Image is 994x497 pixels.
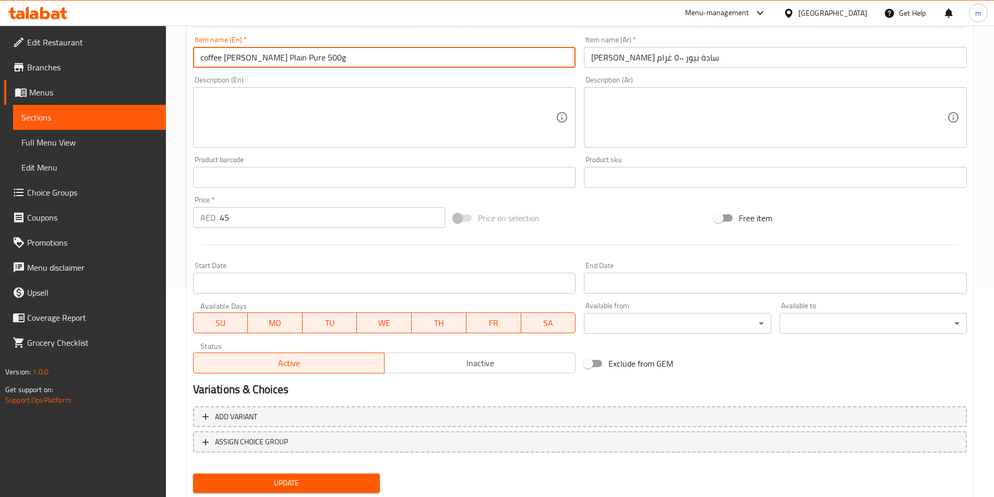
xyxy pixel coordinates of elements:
a: Promotions [4,230,166,255]
span: Choice Groups [27,186,158,199]
button: Inactive [384,353,576,373]
span: MO [252,316,298,331]
span: SA [525,316,572,331]
span: Sections [21,111,158,124]
input: Please enter price [220,207,446,228]
span: Menus [29,86,158,99]
div: ​ [584,313,771,334]
button: TU [303,312,357,333]
input: Please enter product sku [584,167,967,188]
a: Edit Restaurant [4,30,166,55]
span: TU [307,316,353,331]
span: Free item [739,212,772,224]
span: Branches [27,61,158,74]
button: TH [412,312,466,333]
button: SA [521,312,576,333]
span: Full Menu View [21,136,158,149]
button: Active [193,353,385,373]
div: Menu-management [685,7,749,19]
button: FR [466,312,521,333]
div: ​ [780,313,967,334]
span: Edit Restaurant [27,36,158,49]
input: Enter name Ar [584,47,967,68]
span: 1.0.0 [32,365,49,379]
span: WE [361,316,408,331]
input: Please enter product barcode [193,167,576,188]
span: Coupons [27,211,158,224]
input: Enter name En [193,47,576,68]
button: ASSIGN CHOICE GROUP [193,431,967,453]
a: Choice Groups [4,180,166,205]
span: Inactive [389,356,571,371]
span: FR [471,316,517,331]
span: Add variant [215,410,257,423]
span: Update [201,477,372,490]
a: Menus [4,80,166,105]
a: Full Menu View [13,130,166,155]
span: Active [198,356,380,371]
a: Edit Menu [13,155,166,180]
a: Coupons [4,205,166,230]
a: Support.OpsPlatform [5,393,71,407]
button: SU [193,312,248,333]
span: Promotions [27,236,158,249]
span: Edit Menu [21,161,158,174]
span: Price on selection [478,212,540,224]
div: [GEOGRAPHIC_DATA] [798,7,867,19]
span: Coverage Report [27,311,158,324]
a: Menu disclaimer [4,255,166,280]
span: Upsell [27,286,158,299]
button: WE [357,312,412,333]
a: Upsell [4,280,166,305]
a: Grocery Checklist [4,330,166,355]
span: TH [416,316,462,331]
p: AED [200,211,215,224]
span: Exclude from GEM [608,357,673,370]
span: ASSIGN CHOICE GROUP [215,435,288,448]
a: Sections [13,105,166,130]
span: Grocery Checklist [27,336,158,349]
span: SU [198,316,244,331]
button: Add variant [193,406,967,428]
button: MO [248,312,303,333]
a: Branches [4,55,166,80]
h2: Variations & Choices [193,382,967,397]
span: m [975,7,981,19]
a: Coverage Report [4,305,166,330]
span: Get support on: [5,383,53,396]
span: Menu disclaimer [27,261,158,274]
button: Update [193,474,380,493]
span: Version: [5,365,31,379]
